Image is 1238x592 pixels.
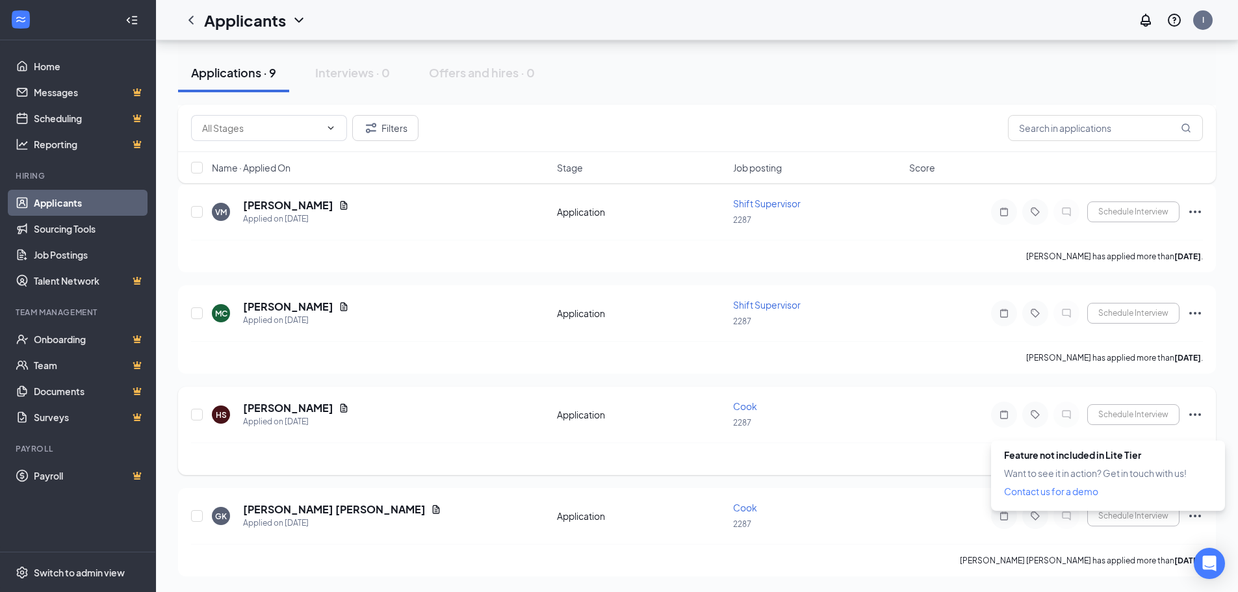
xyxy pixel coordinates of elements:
div: HS [216,409,227,420]
a: PayrollCrown [34,463,145,489]
svg: Ellipses [1187,407,1203,422]
h5: [PERSON_NAME] [243,401,333,415]
span: Cook [733,502,757,513]
svg: MagnifyingGlass [1181,123,1191,133]
span: 2287 [733,519,751,529]
span: Cook [733,400,757,412]
svg: Ellipses [1187,305,1203,321]
div: Interviews · 0 [315,64,390,81]
svg: Settings [16,566,29,579]
a: Home [34,53,145,79]
span: Shift Supervisor [733,299,801,311]
div: Hiring [16,170,142,181]
div: Applied on [DATE] [243,415,349,428]
svg: Tag [1027,207,1043,217]
span: Score [909,161,935,174]
svg: WorkstreamLogo [14,13,27,26]
a: TeamCrown [34,352,145,378]
span: Shift Supervisor [733,198,801,209]
svg: ChevronDown [291,12,307,28]
div: MC [215,308,227,319]
svg: Tag [1027,409,1043,420]
a: DocumentsCrown [34,378,145,404]
span: Want to see it in action? Get in touch with us! [1004,467,1187,480]
a: OnboardingCrown [34,326,145,352]
div: Payroll [16,443,142,454]
div: I [1202,14,1204,25]
span: Stage [557,161,583,174]
a: SchedulingCrown [34,105,145,131]
div: Open Intercom Messenger [1194,548,1225,579]
div: Application [557,509,725,522]
div: VM [215,207,227,218]
div: Application [557,408,725,421]
span: 2287 [733,316,751,326]
div: Application [557,205,725,218]
a: Applicants [34,190,145,216]
a: ReportingCrown [34,131,145,157]
svg: Document [339,200,349,211]
a: Talent NetworkCrown [34,268,145,294]
a: MessagesCrown [34,79,145,105]
h1: Applicants [204,9,286,31]
b: [DATE] [1174,251,1201,261]
input: All Stages [202,121,320,135]
div: Applied on [DATE] [243,212,349,225]
input: Search in applications [1008,115,1203,141]
p: [PERSON_NAME] has applied more than . [1026,352,1203,363]
svg: Document [339,403,349,413]
svg: Ellipses [1187,204,1203,220]
div: Team Management [16,307,142,318]
a: Job Postings [34,242,145,268]
svg: Note [996,308,1012,318]
svg: Note [996,409,1012,420]
svg: ChevronLeft [183,12,199,28]
span: Job posting [733,161,782,174]
svg: Collapse [125,14,138,27]
span: Feature not included in Lite Tier [1004,448,1187,461]
svg: Tag [1027,308,1043,318]
span: Name · Applied On [212,161,290,174]
svg: Document [431,504,441,515]
svg: Notifications [1138,12,1154,28]
h5: [PERSON_NAME] [PERSON_NAME] [243,502,426,517]
div: Applications · 9 [191,64,276,81]
a: Sourcing Tools [34,216,145,242]
svg: QuestionInfo [1167,12,1182,28]
h5: [PERSON_NAME] [243,198,333,212]
div: GK [215,511,227,522]
a: SurveysCrown [34,404,145,430]
div: Switch to admin view [34,566,125,579]
div: Applied on [DATE] [243,517,441,530]
span: 2287 [733,418,751,428]
button: Filter Filters [352,115,419,141]
b: [DATE] [1174,353,1201,363]
svg: Filter [363,120,379,136]
span: 2287 [733,215,751,225]
b: [DATE] [1174,556,1201,565]
p: [PERSON_NAME] [PERSON_NAME] has applied more than . [960,555,1203,566]
div: Applied on [DATE] [243,314,349,327]
div: Application [557,307,725,320]
a: Contact us for a demo [1004,485,1187,498]
svg: Document [339,302,349,312]
div: Offers and hires · 0 [429,64,535,81]
svg: Note [996,207,1012,217]
svg: ChevronDown [326,123,336,133]
p: [PERSON_NAME] has applied more than . [1026,251,1203,262]
h5: [PERSON_NAME] [243,300,333,314]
